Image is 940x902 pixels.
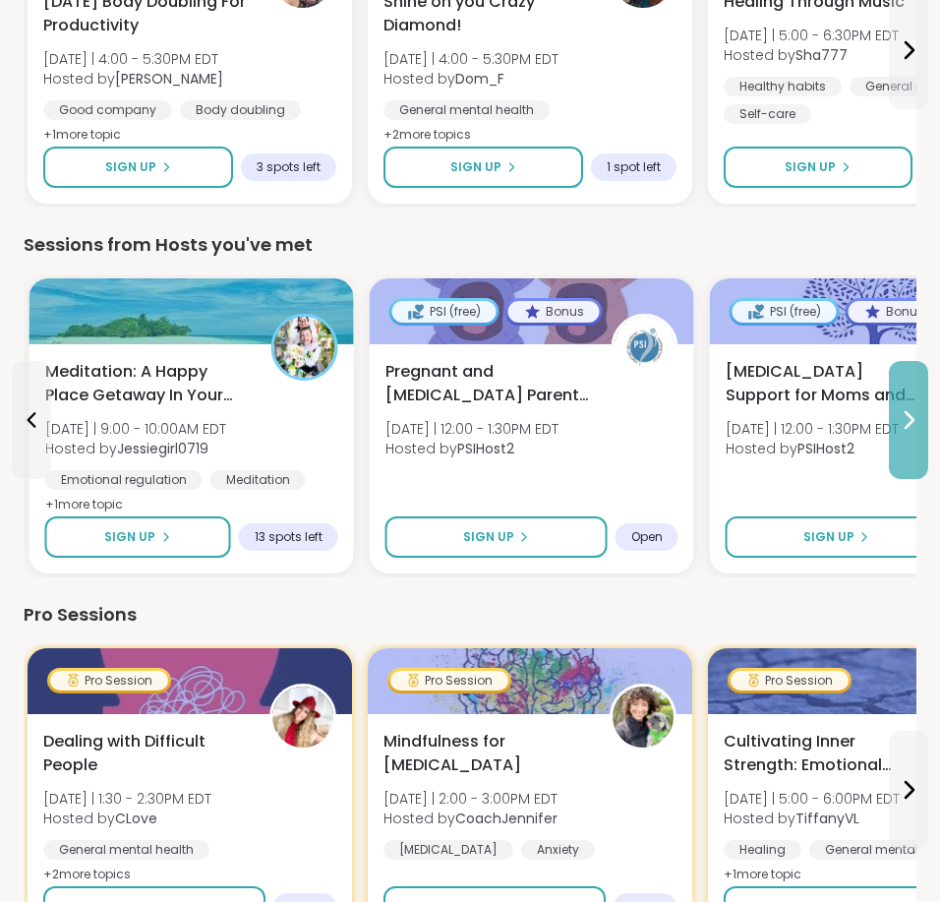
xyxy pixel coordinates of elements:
[43,147,233,188] button: Sign Up
[43,840,209,860] div: General mental health
[272,687,333,748] img: CLove
[726,439,899,458] span: Hosted by
[45,419,226,439] span: [DATE] | 9:00 - 10:00AM EDT
[724,45,899,65] span: Hosted by
[255,529,323,545] span: 13 spots left
[724,789,900,809] span: [DATE] | 5:00 - 6:00PM EDT
[24,601,916,629] div: Pro Sessions
[43,49,223,69] span: [DATE] | 4:00 - 5:30PM EDT
[43,789,211,809] span: [DATE] | 1:30 - 2:30PM EDT
[631,529,663,545] span: Open
[383,789,558,809] span: [DATE] | 2:00 - 3:00PM EDT
[797,439,854,458] b: PSIHost2
[726,360,930,407] span: [MEDICAL_DATA] Support for Moms and Birthing People
[43,809,211,828] span: Hosted by
[115,69,223,89] b: [PERSON_NAME]
[104,528,155,546] span: Sign Up
[385,439,558,458] span: Hosted by
[615,317,676,378] img: PSIHost2
[521,840,595,860] div: Anxiety
[724,26,899,45] span: [DATE] | 5:00 - 6:30PM EDT
[733,301,837,323] div: PSI (free)
[45,516,231,558] button: Sign Up
[613,687,674,748] img: CoachJennifer
[455,69,504,89] b: Dom_F
[45,439,226,458] span: Hosted by
[180,100,301,120] div: Body doubling
[45,360,250,407] span: Meditation: A Happy Place Getaway In Your Mind
[450,158,501,176] span: Sign Up
[383,809,558,828] span: Hosted by
[50,671,168,691] div: Pro Session
[803,528,854,546] span: Sign Up
[385,419,558,439] span: [DATE] | 12:00 - 1:30PM EDT
[383,69,558,89] span: Hosted by
[257,159,321,175] span: 3 spots left
[383,147,583,188] button: Sign Up
[724,104,811,124] div: Self-care
[43,100,172,120] div: Good company
[274,317,335,378] img: Jessiegirl0719
[455,809,558,828] b: CoachJennifer
[383,730,588,777] span: Mindfulness for [MEDICAL_DATA]
[43,69,223,89] span: Hosted by
[383,49,558,69] span: [DATE] | 4:00 - 5:30PM EDT
[117,439,208,458] b: Jessiegirl0719
[383,100,550,120] div: General mental health
[210,470,306,490] div: Meditation
[724,77,842,96] div: Healthy habits
[724,840,801,860] div: Healing
[390,671,508,691] div: Pro Session
[724,809,900,828] span: Hosted by
[731,671,849,691] div: Pro Session
[24,231,916,259] div: Sessions from Hosts you've met
[105,158,156,176] span: Sign Up
[457,439,514,458] b: PSIHost2
[385,516,608,558] button: Sign Up
[795,45,848,65] b: Sha777
[43,730,248,777] span: Dealing with Difficult People
[726,419,899,439] span: [DATE] | 12:00 - 1:30PM EDT
[607,159,661,175] span: 1 spot left
[385,360,590,407] span: Pregnant and [MEDICAL_DATA] Parents of Multiples
[463,528,514,546] span: Sign Up
[508,301,600,323] div: Bonus
[785,158,836,176] span: Sign Up
[724,730,928,777] span: Cultivating Inner Strength: Emotional Regulation
[115,809,157,828] b: CLove
[795,809,859,828] b: TiffanyVL
[45,470,203,490] div: Emotional regulation
[383,840,513,860] div: [MEDICAL_DATA]
[849,301,940,323] div: Bonus
[392,301,497,323] div: PSI (free)
[724,147,912,188] button: Sign Up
